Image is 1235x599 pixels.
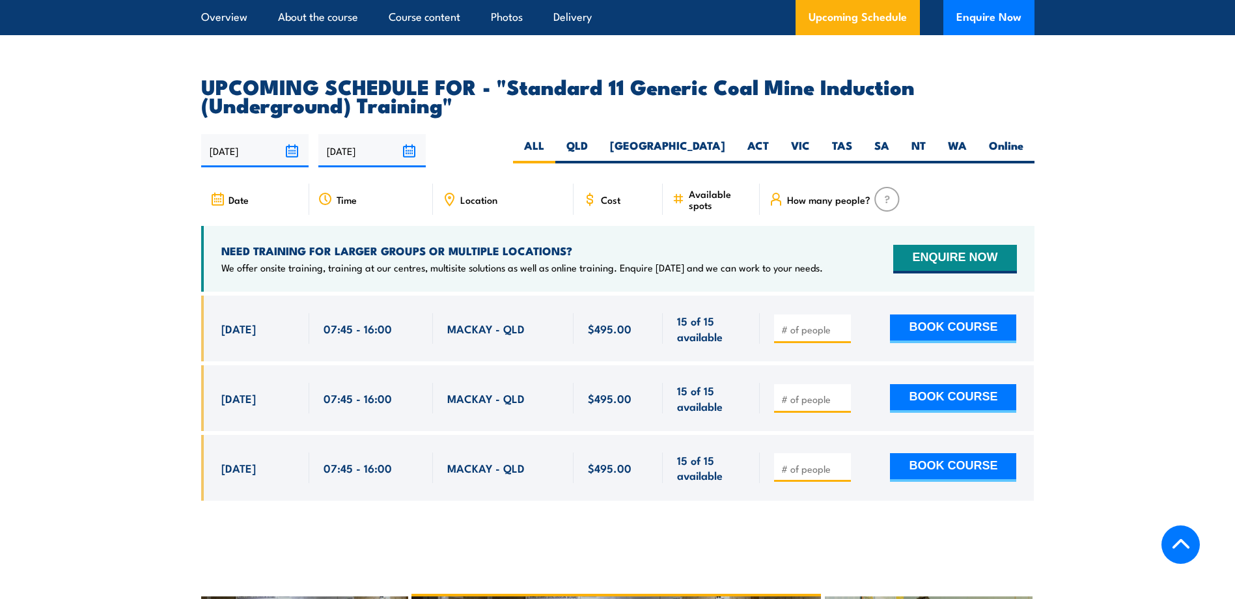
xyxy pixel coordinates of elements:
[221,321,256,336] span: [DATE]
[689,188,751,210] span: Available spots
[460,194,497,205] span: Location
[978,138,1034,163] label: Online
[324,321,392,336] span: 07:45 - 16:00
[893,245,1016,273] button: ENQUIRE NOW
[588,460,631,475] span: $495.00
[890,453,1016,482] button: BOOK COURSE
[447,321,525,336] span: MACKAY - QLD
[555,138,599,163] label: QLD
[900,138,937,163] label: NT
[201,77,1034,113] h2: UPCOMING SCHEDULE FOR - "Standard 11 Generic Coal Mine Induction (Underground) Training"
[677,453,745,483] span: 15 of 15 available
[781,323,846,336] input: # of people
[221,261,823,274] p: We offer onsite training, training at our centres, multisite solutions as well as online training...
[599,138,736,163] label: [GEOGRAPHIC_DATA]
[229,194,249,205] span: Date
[221,244,823,258] h4: NEED TRAINING FOR LARGER GROUPS OR MULTIPLE LOCATIONS?
[677,313,745,344] span: 15 of 15 available
[318,134,426,167] input: To date
[513,138,555,163] label: ALL
[890,384,1016,413] button: BOOK COURSE
[588,321,631,336] span: $495.00
[201,134,309,167] input: From date
[780,138,821,163] label: VIC
[337,194,357,205] span: Time
[736,138,780,163] label: ACT
[781,393,846,406] input: # of people
[787,194,870,205] span: How many people?
[447,460,525,475] span: MACKAY - QLD
[890,314,1016,343] button: BOOK COURSE
[588,391,631,406] span: $495.00
[601,194,620,205] span: Cost
[863,138,900,163] label: SA
[324,460,392,475] span: 07:45 - 16:00
[821,138,863,163] label: TAS
[447,391,525,406] span: MACKAY - QLD
[677,383,745,413] span: 15 of 15 available
[221,391,256,406] span: [DATE]
[221,460,256,475] span: [DATE]
[937,138,978,163] label: WA
[781,462,846,475] input: # of people
[324,391,392,406] span: 07:45 - 16:00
